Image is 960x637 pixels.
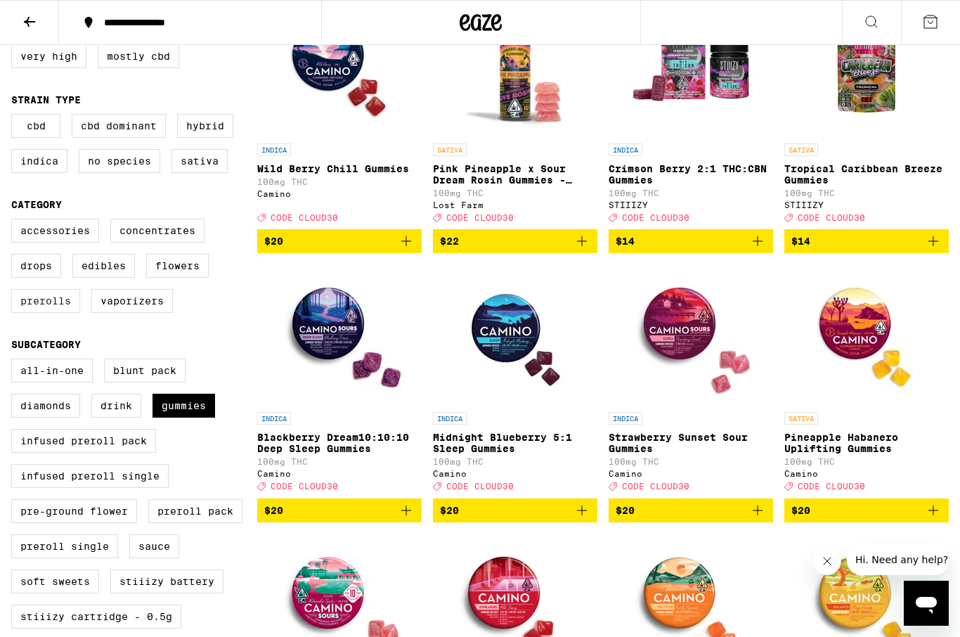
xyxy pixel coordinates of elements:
[616,505,635,516] span: $20
[433,432,597,454] p: Midnight Blueberry 5:1 Sleep Gummies
[91,289,173,313] label: Vaporizers
[446,213,514,222] span: CODE CLOUD30
[433,188,597,198] p: 100mg THC
[11,534,118,558] label: Preroll Single
[622,482,689,491] span: CODE CLOUD30
[433,457,597,466] p: 100mg THC
[609,264,773,498] a: Open page for Strawberry Sunset Sour Gummies from Camino
[791,505,810,516] span: $20
[11,570,99,593] label: Soft Sweets
[110,570,223,593] label: STIIIZY Battery
[104,359,186,382] label: Blunt Pack
[79,149,160,173] label: No Species
[257,163,422,174] p: Wild Berry Chill Gummies
[271,213,338,222] span: CODE CLOUD30
[616,236,635,247] span: $14
[433,229,597,253] button: Add to bag
[171,149,228,173] label: Sativa
[440,505,459,516] span: $20
[798,213,865,222] span: CODE CLOUD30
[257,177,422,186] p: 100mg THC
[177,114,233,138] label: Hybrid
[11,339,81,350] legend: Subcategory
[153,394,215,418] label: Gummies
[257,432,422,454] p: Blackberry Dream10:10:10 Deep Sleep Gummies
[446,482,514,491] span: CODE CLOUD30
[257,457,422,466] p: 100mg THC
[11,94,81,105] legend: Strain Type
[11,149,67,173] label: Indica
[609,469,773,478] div: Camino
[784,457,949,466] p: 100mg THC
[11,219,99,243] label: Accessories
[609,143,642,156] p: INDICA
[98,44,179,68] label: Mostly CBD
[11,44,86,68] label: Very High
[609,229,773,253] button: Add to bag
[784,432,949,454] p: Pineapple Habanero Uplifting Gummies
[11,464,169,488] label: Infused Preroll Single
[433,143,467,156] p: SATIVA
[784,264,949,498] a: Open page for Pineapple Habanero Uplifting Gummies from Camino
[11,605,181,629] label: STIIIZY Cartridge - 0.5g
[784,163,949,186] p: Tropical Caribbean Breeze Gummies
[609,498,773,522] button: Add to bag
[796,264,937,405] img: Camino - Pineapple Habanero Uplifting Gummies
[11,359,93,382] label: All-In-One
[440,236,459,247] span: $22
[433,163,597,186] p: Pink Pineapple x Sour Dream Rosin Gummies - 100mg
[609,200,773,210] div: STIIIZY
[146,254,209,278] label: Flowers
[609,163,773,186] p: Crimson Berry 2:1 THC:CBN Gummies
[72,254,135,278] label: Edibles
[11,199,62,210] legend: Category
[609,457,773,466] p: 100mg THC
[622,213,689,222] span: CODE CLOUD30
[11,289,80,313] label: Prerolls
[445,264,585,405] img: Camino - Midnight Blueberry 5:1 Sleep Gummies
[271,482,338,491] span: CODE CLOUD30
[264,236,283,247] span: $20
[257,143,291,156] p: INDICA
[813,547,841,575] iframe: Close message
[609,432,773,454] p: Strawberry Sunset Sour Gummies
[433,200,597,210] div: Lost Farm
[257,498,422,522] button: Add to bag
[433,264,597,498] a: Open page for Midnight Blueberry 5:1 Sleep Gummies from Camino
[11,394,80,418] label: Diamonds
[847,544,949,575] iframe: Message from company
[11,114,60,138] label: CBD
[72,114,166,138] label: CBD Dominant
[148,499,242,523] label: Preroll Pack
[11,254,61,278] label: Drops
[798,482,865,491] span: CODE CLOUD30
[433,498,597,522] button: Add to bag
[784,143,818,156] p: SATIVA
[784,188,949,198] p: 100mg THC
[11,429,156,453] label: Infused Preroll Pack
[784,200,949,210] div: STIIIZY
[91,394,141,418] label: Drink
[609,412,642,425] p: INDICA
[257,469,422,478] div: Camino
[904,581,949,626] iframe: Button to launch messaging window
[433,469,597,478] div: Camino
[784,412,818,425] p: SATIVA
[791,236,810,247] span: $14
[609,188,773,198] p: 100mg THC
[784,498,949,522] button: Add to bag
[11,499,137,523] label: Pre-ground Flower
[264,505,283,516] span: $20
[257,229,422,253] button: Add to bag
[110,219,205,243] label: Concentrates
[257,264,422,498] a: Open page for Blackberry Dream10:10:10 Deep Sleep Gummies from Camino
[621,264,761,405] img: Camino - Strawberry Sunset Sour Gummies
[257,189,422,198] div: Camino
[784,229,949,253] button: Add to bag
[257,412,291,425] p: INDICA
[433,412,467,425] p: INDICA
[784,469,949,478] div: Camino
[129,534,179,558] label: Sauce
[269,264,410,405] img: Camino - Blackberry Dream10:10:10 Deep Sleep Gummies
